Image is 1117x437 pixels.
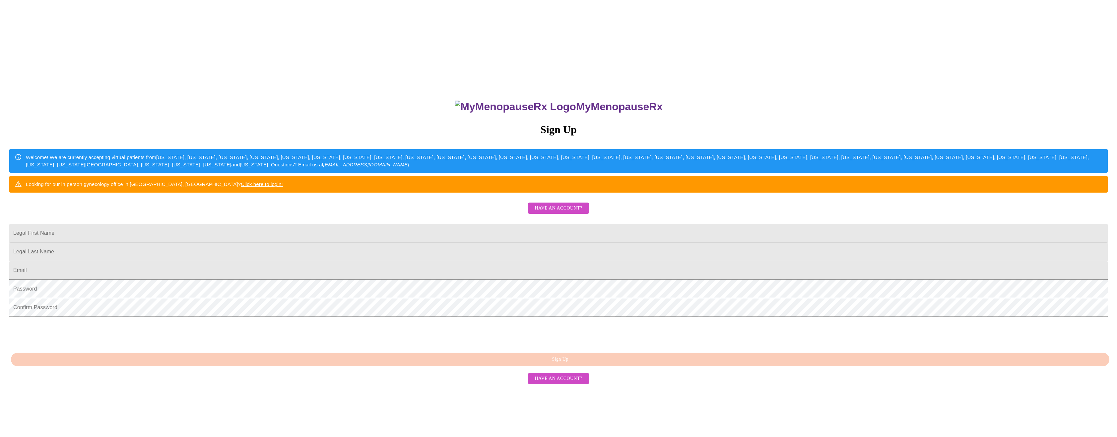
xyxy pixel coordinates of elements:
a: Click here to login! [241,181,283,187]
a: Have an account? [526,210,590,215]
h3: Sign Up [9,124,1108,136]
img: MyMenopauseRx Logo [455,101,576,113]
em: [EMAIL_ADDRESS][DOMAIN_NAME] [323,162,409,167]
span: Have an account? [535,375,582,383]
button: Have an account? [528,203,589,214]
span: Have an account? [535,204,582,213]
iframe: reCAPTCHA [9,320,110,346]
h3: MyMenopauseRx [10,101,1108,113]
a: Have an account? [526,375,590,381]
div: Welcome! We are currently accepting virtual patients from [US_STATE], [US_STATE], [US_STATE], [US... [26,151,1102,171]
div: Looking for our in person gynecology office in [GEOGRAPHIC_DATA], [GEOGRAPHIC_DATA]? [26,178,283,190]
button: Have an account? [528,373,589,385]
